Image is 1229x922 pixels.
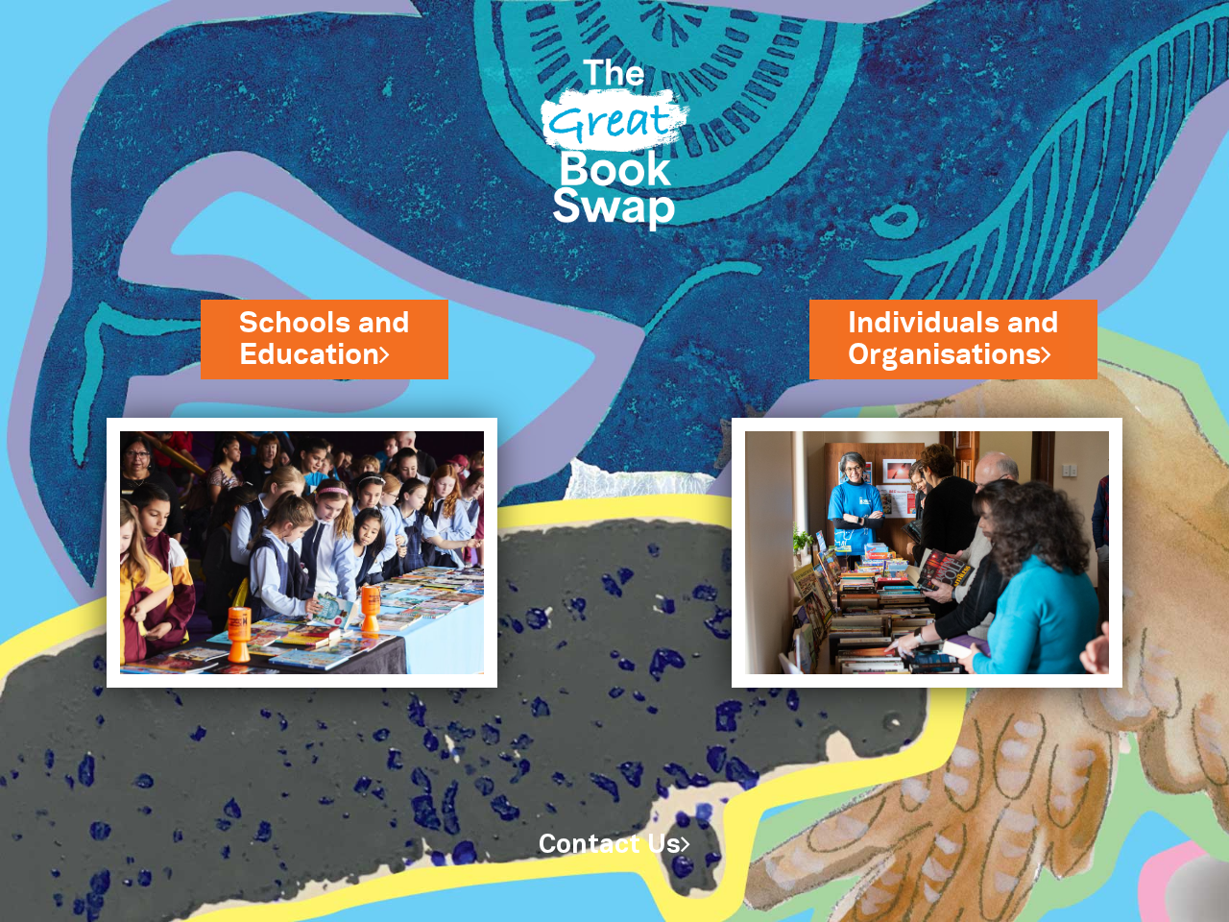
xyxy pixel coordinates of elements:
a: Individuals andOrganisations [848,303,1059,376]
a: Contact Us [539,834,690,858]
img: Great Bookswap logo [526,23,702,256]
a: Schools andEducation [239,303,410,376]
img: Schools and Education [107,418,497,687]
img: Individuals and Organisations [732,418,1122,688]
